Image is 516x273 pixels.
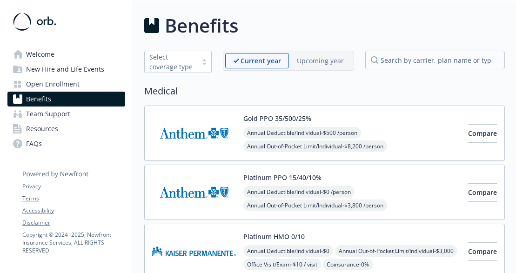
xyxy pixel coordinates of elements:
[152,232,236,271] img: Kaiser Permanente Insurance Company carrier logo
[26,47,54,62] span: Welcome
[243,127,361,139] span: Annual Deductible/Individual - $500 /person
[243,232,305,241] button: Platinum HMO 0/10
[7,92,125,107] a: Benefits
[26,62,104,77] span: New Hire and Life Events
[468,247,497,256] span: Compare
[7,107,125,121] a: Team Support
[22,231,125,254] p: Copyright © 2024 - 2025 , Newfront Insurance Services, ALL RIGHTS RESERVED
[468,124,497,143] button: Compare
[468,183,497,202] button: Compare
[26,121,58,136] span: Resources
[241,56,281,66] p: Current year
[26,77,80,92] span: Open Enrollment
[22,182,125,191] a: Privacy
[323,259,373,270] span: Coinsurance - 0%
[152,113,236,153] img: Anthem Blue Cross carrier logo
[335,245,457,257] span: Annual Out-of-Pocket Limit/Individual - $3,000
[243,173,322,182] button: Platinum PPO 15/40/10%
[243,245,333,257] span: Annual Deductible/Individual - $0
[26,107,70,121] span: Team Support
[26,136,42,151] span: FAQs
[7,121,125,136] a: Resources
[26,92,51,107] span: Benefits
[365,51,505,69] input: search by carrier, plan name or type
[243,259,321,270] span: Office Visit/Exam - $10 / visit
[7,62,125,77] a: New Hire and Life Events
[22,219,125,227] a: Disclaimer
[468,129,497,138] span: Compare
[7,77,125,92] a: Open Enrollment
[22,206,125,215] a: Accessibility
[7,136,125,151] a: FAQs
[7,47,125,62] a: Welcome
[165,12,238,40] h1: Benefits
[22,194,125,203] a: Terms
[152,173,236,212] img: Anthem Blue Cross carrier logo
[468,188,497,197] span: Compare
[243,186,355,198] span: Annual Deductible/Individual - $0 /person
[243,200,387,211] span: Annual Out-of-Pocket Limit/Individual - $3,800 /person
[144,84,505,98] h2: Medical
[468,242,497,261] button: Compare
[297,56,344,66] p: Upcoming year
[243,113,311,123] button: Gold PPO 35/500/25%
[243,140,387,152] span: Annual Out-of-Pocket Limit/Individual - $8,200 /person
[149,52,193,72] div: Select coverage type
